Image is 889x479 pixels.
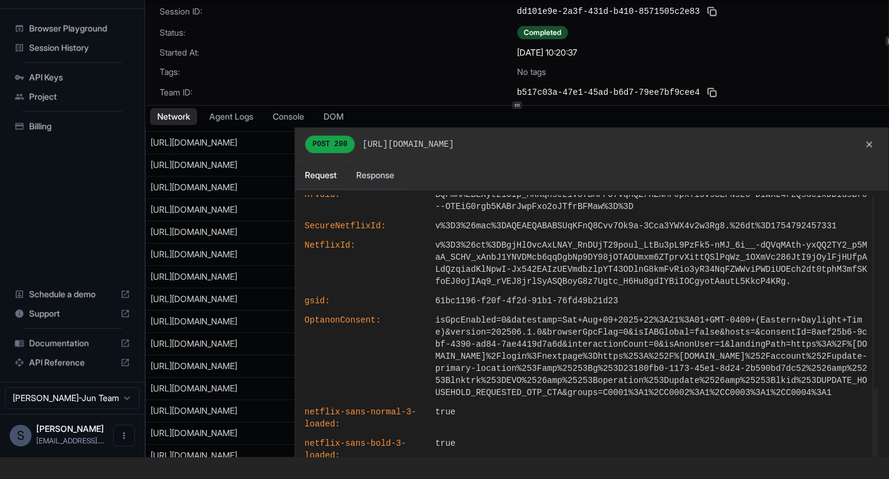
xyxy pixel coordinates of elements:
[10,304,135,323] div: Support
[10,353,135,372] div: API Reference
[305,406,426,430] span: netflix-sans-normal-3-loaded :
[295,162,347,190] button: Request
[202,108,261,125] button: Agent Logs
[305,239,426,288] span: NetflixId :
[305,135,356,153] div: POST 200
[10,117,135,136] div: Billing
[29,356,116,368] span: API Reference
[316,108,351,125] button: DOM
[10,38,135,57] div: Session History
[10,425,31,446] div: S
[10,333,135,353] div: Documentation
[435,220,869,232] span: v%3D3%26mac%3DAQEAEQABABSUqKFnQ8Cvv7Ok9a-3Cca3YWX4v2w3Rg8.%26dt%3D1754792457331
[160,86,517,98] span: Team ID:
[160,27,517,39] span: Status:
[160,5,517,18] span: Session ID:
[347,162,404,190] button: Response
[435,314,869,399] span: isGpcEnabled=0&datestamp=Sat+Aug+09+2025+22%3A21%3A01+GMT-0400+(Eastern+Daylight+Time)&version=20...
[305,437,426,461] span: netflix-sans-bold-3-loaded :
[29,42,130,54] span: Session History
[305,314,426,399] span: OptanonConsent :
[517,47,577,59] span: [DATE] 10:20:37
[36,436,105,445] span: stilonx@gmail.com
[362,138,454,150] span: [URL][DOMAIN_NAME]
[10,68,135,87] div: API Keys
[29,337,116,349] span: Documentation
[150,108,197,125] button: Network
[435,188,869,213] span: BQFmAAEBEKyt21CIp_MKKqnsez1V37BAFFU7vqHQZrnZNMF0pxYl5vsSEPNsz0-DlwX24r2QsuclxDDlusBro--OTEiG0rgb5...
[10,285,135,304] div: Schedule a demo
[435,295,869,307] span: 61bc1196-f20f-4f2d-91b1-76fd49b21d23
[435,437,869,461] span: true
[29,22,130,34] span: Browser Playground
[305,295,426,307] span: gsid :
[29,307,116,320] span: Support
[29,288,116,300] span: Schedule a demo
[10,87,135,106] div: Project
[517,26,568,39] div: Completed
[305,188,426,213] span: nfvdid :
[305,220,426,232] span: SecureNetflixId :
[10,19,135,38] div: Browser Playground
[36,423,104,434] span: Shi Yan-Jun
[517,5,700,18] span: dd101e9e-2a3f-431d-b410-8571505c2e83
[517,66,546,78] span: No tags
[517,86,700,98] span: b517c03a-47e1-45ad-b6d7-79ee7bf9cee4
[435,406,869,430] span: true
[29,120,130,132] span: Billing
[29,71,130,83] span: API Keys
[435,239,869,288] span: v%3D3%26ct%3DBgjHlOvcAxLNAY_RnDUjT29poul_LtBu3pL9PzFk5-nMJ_6i__-dQVqMAth-yxQQ2TY2_p5MaA_SCHV_xAnb...
[160,47,517,59] span: Started At:
[160,66,517,78] span: Tags:
[29,91,130,103] span: Project
[113,425,135,446] button: Open menu
[265,108,311,125] button: Console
